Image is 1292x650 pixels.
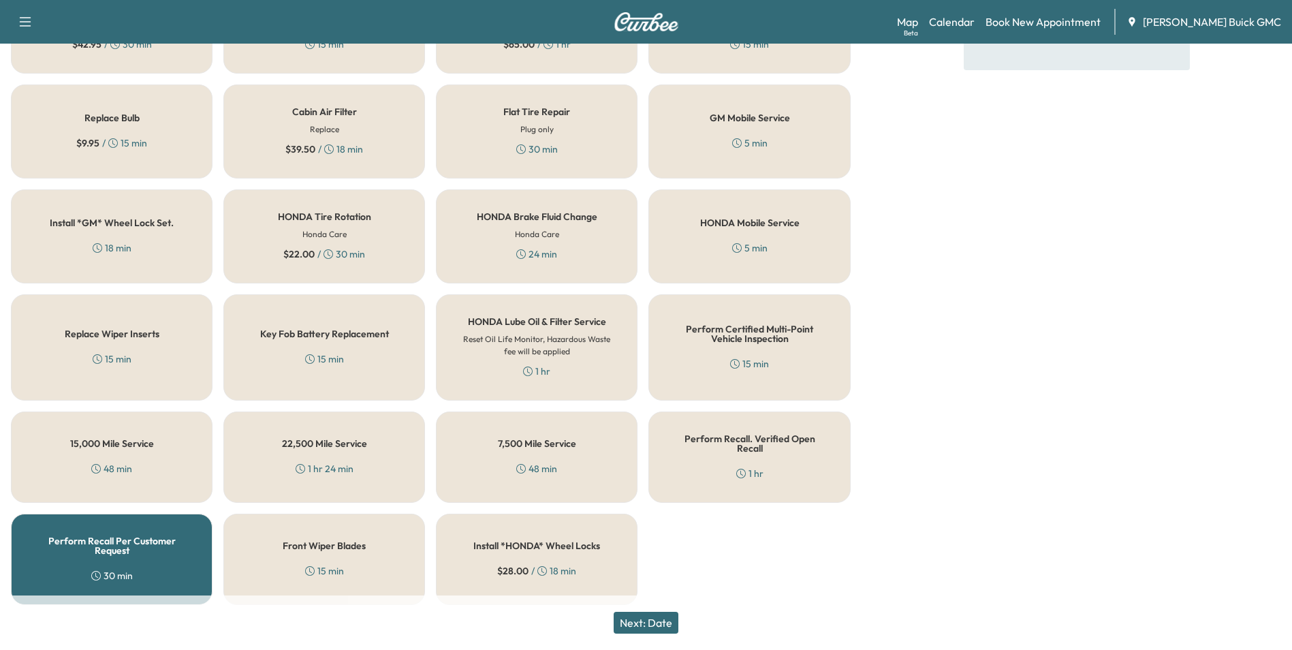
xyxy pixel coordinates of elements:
[520,123,554,136] h6: Plug only
[671,434,828,453] h5: Perform Recall. Verified Open Recall
[614,612,678,634] button: Next: Date
[986,14,1101,30] a: Book New Appointment
[671,324,828,343] h5: Perform Certified Multi-Point Vehicle Inspection
[516,247,557,261] div: 24 min
[91,569,133,583] div: 30 min
[614,12,679,31] img: Curbee Logo
[296,462,353,476] div: 1 hr 24 min
[732,136,768,150] div: 5 min
[516,462,557,476] div: 48 min
[283,541,366,551] h5: Front Wiper Blades
[516,142,558,156] div: 30 min
[730,357,769,371] div: 15 min
[468,317,606,326] h5: HONDA Lube Oil & Filter Service
[302,228,347,241] h6: Honda Care
[497,564,529,578] span: $ 28.00
[283,247,315,261] span: $ 22.00
[730,37,769,51] div: 15 min
[72,37,101,51] span: $ 42.95
[283,247,365,261] div: / 30 min
[310,123,339,136] h6: Replace
[305,564,344,578] div: 15 min
[929,14,975,30] a: Calendar
[33,536,190,555] h5: Perform Recall Per Customer Request
[84,113,140,123] h5: Replace Bulb
[732,241,768,255] div: 5 min
[904,28,918,38] div: Beta
[700,218,800,228] h5: HONDA Mobile Service
[503,37,535,51] span: $ 65.00
[93,352,131,366] div: 15 min
[91,462,132,476] div: 48 min
[458,333,615,358] h6: Reset Oil Life Monitor, Hazardous Waste fee will be applied
[50,218,174,228] h5: Install *GM* Wheel Lock Set.
[710,113,790,123] h5: GM Mobile Service
[523,365,550,378] div: 1 hr
[93,241,131,255] div: 18 min
[70,439,154,448] h5: 15,000 Mile Service
[305,352,344,366] div: 15 min
[285,142,315,156] span: $ 39.50
[260,329,389,339] h5: Key Fob Battery Replacement
[76,136,147,150] div: / 15 min
[497,564,576,578] div: / 18 min
[473,541,600,551] h5: Install *HONDA* Wheel Locks
[515,228,559,241] h6: Honda Care
[477,212,597,221] h5: HONDA Brake Fluid Change
[498,439,576,448] h5: 7,500 Mile Service
[278,212,371,221] h5: HONDA Tire Rotation
[72,37,152,51] div: / 30 min
[503,107,570,117] h5: Flat Tire Repair
[736,467,763,480] div: 1 hr
[305,37,344,51] div: 15 min
[65,329,159,339] h5: Replace Wiper Inserts
[292,107,357,117] h5: Cabin Air Filter
[282,439,367,448] h5: 22,500 Mile Service
[285,142,363,156] div: / 18 min
[1143,14,1281,30] span: [PERSON_NAME] Buick GMC
[897,14,918,30] a: MapBeta
[503,37,571,51] div: / 1 hr
[76,136,99,150] span: $ 9.95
